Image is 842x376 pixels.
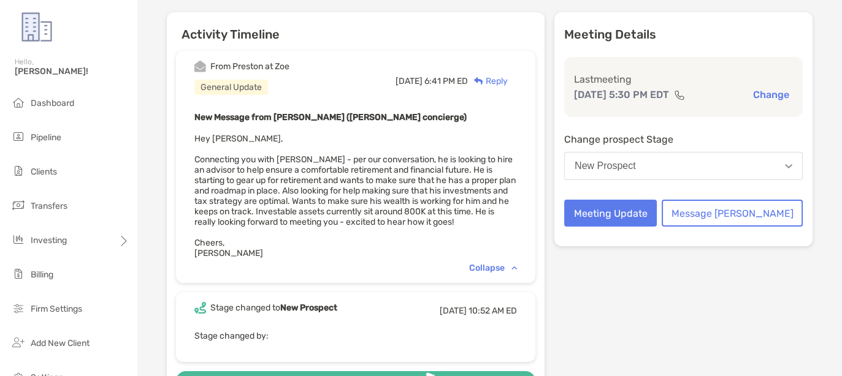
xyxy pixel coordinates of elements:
[564,132,803,147] p: Change prospect Stage
[31,167,57,177] span: Clients
[15,5,59,49] img: Zoe Logo
[469,306,517,316] span: 10:52 AM ED
[564,200,657,227] button: Meeting Update
[396,76,423,86] span: [DATE]
[31,269,53,280] span: Billing
[575,160,636,171] div: New Prospect
[194,133,516,258] span: Hey [PERSON_NAME], Connecting you with [PERSON_NAME] - per our conversation, he is looking to hir...
[11,95,26,110] img: dashboard icon
[11,198,26,212] img: transfers icon
[31,304,82,314] span: Firm Settings
[11,129,26,144] img: pipeline icon
[469,263,517,273] div: Collapse
[11,232,26,247] img: investing icon
[468,75,508,88] div: Reply
[574,87,669,102] p: [DATE] 5:30 PM EDT
[11,301,26,315] img: firm-settings icon
[194,328,517,344] p: Stage changed by:
[11,164,26,178] img: clients icon
[31,235,67,246] span: Investing
[194,302,206,314] img: Event icon
[31,201,67,211] span: Transfers
[574,72,793,87] p: Last meeting
[564,27,803,42] p: Meeting Details
[11,266,26,281] img: billing icon
[31,98,74,108] span: Dashboard
[194,80,268,95] div: General Update
[749,88,793,101] button: Change
[674,90,685,100] img: communication type
[11,335,26,350] img: add_new_client icon
[424,76,468,86] span: 6:41 PM ED
[280,303,337,313] b: New Prospect
[474,77,483,85] img: Reply icon
[785,164,792,168] img: Open dropdown arrow
[662,200,803,227] button: Message [PERSON_NAME]
[564,152,803,180] button: New Prospect
[194,61,206,72] img: Event icon
[210,61,289,72] div: From Preston at Zoe
[15,66,129,77] span: [PERSON_NAME]!
[167,12,545,42] h6: Activity Timeline
[31,338,90,348] span: Add New Client
[440,306,467,316] span: [DATE]
[194,112,467,122] b: New Message from [PERSON_NAME] ([PERSON_NAME] concierge)
[31,132,61,143] span: Pipeline
[511,266,517,269] img: Chevron icon
[210,303,337,313] div: Stage changed to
